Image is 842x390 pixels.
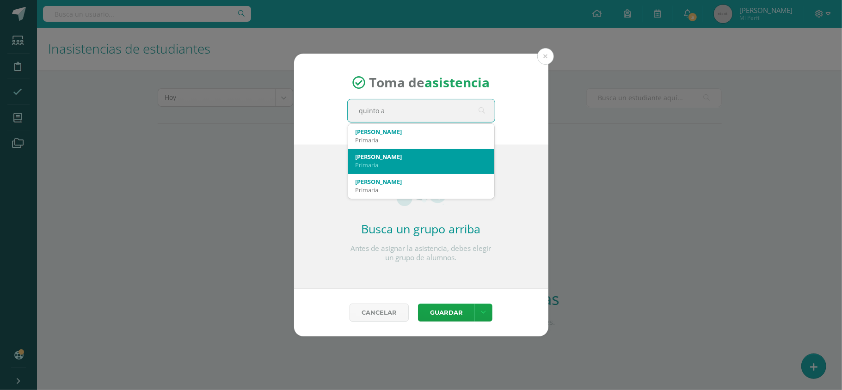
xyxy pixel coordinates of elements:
div: [PERSON_NAME] [356,152,487,161]
button: Guardar [418,304,474,322]
div: [PERSON_NAME] [356,128,487,136]
div: Primaria [356,136,487,144]
button: Close (Esc) [537,48,554,65]
strong: asistencia [424,74,490,91]
div: Primaria [356,186,487,194]
h2: Busca un grupo arriba [347,221,495,237]
div: Primaria [356,161,487,169]
span: Toma de [369,74,490,91]
div: [PERSON_NAME] [356,177,487,186]
input: Busca un grado o sección aquí... [348,99,495,122]
a: Cancelar [350,304,409,322]
p: Antes de asignar la asistencia, debes elegir un grupo de alumnos. [347,244,495,262]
